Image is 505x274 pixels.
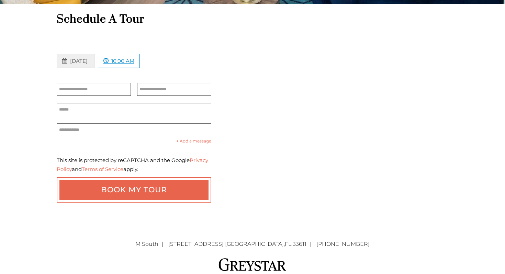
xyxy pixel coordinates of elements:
[57,157,208,172] a: Privacy Policy
[57,177,211,203] button: Book my tour
[316,241,370,247] a: [PHONE_NUMBER]
[137,83,211,96] input: Last Name on ID
[82,166,123,172] a: Terms of Service
[135,241,167,247] span: M South
[293,241,306,247] span: 33611
[225,241,284,247] span: [GEOGRAPHIC_DATA]
[168,241,315,247] span: ,
[57,103,211,116] input: Email
[57,156,211,174] div: This site is protected by reCAPTCHA and the Google and apply.
[57,123,211,136] input: Phone number
[168,241,224,247] span: [STREET_ADDRESS]
[285,241,291,247] span: FL
[111,58,134,64] span: 10:00 AM
[57,83,131,96] input: First Name on ID
[70,58,88,64] span: [DATE]
[57,12,448,26] h1: Schedule a Tour
[218,257,287,272] img: Greystar logo and Greystar website
[135,241,315,247] a: M South [STREET_ADDRESS] [GEOGRAPHIC_DATA],FL 33611
[176,138,211,144] a: + Add a message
